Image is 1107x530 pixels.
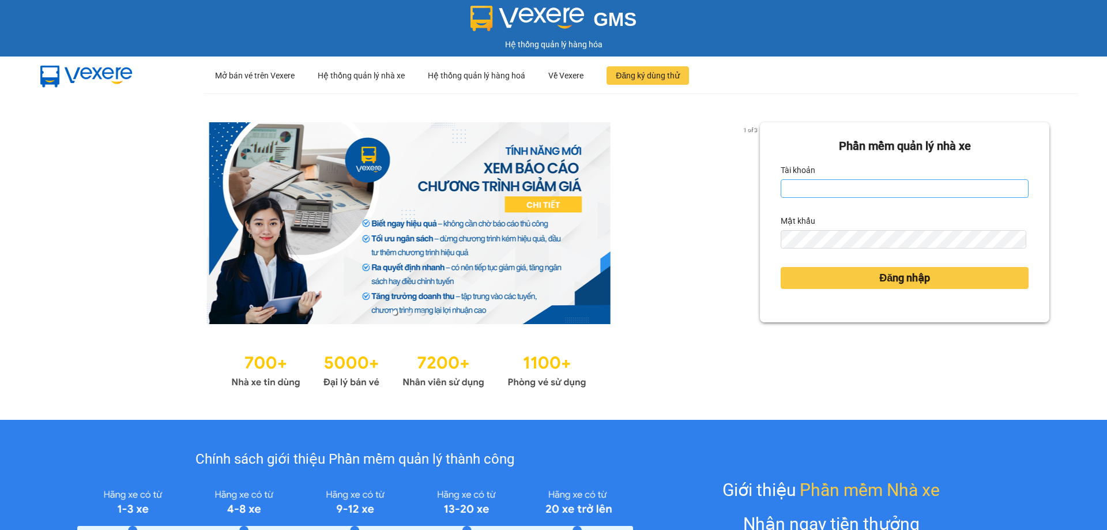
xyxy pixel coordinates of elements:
[607,66,689,85] button: Đăng ký dùng thử
[231,347,586,391] img: Statistics.png
[3,38,1104,51] div: Hệ thống quản lý hàng hóa
[879,270,930,286] span: Đăng nhập
[215,57,295,94] div: Mở bán vé trên Vexere
[318,57,405,94] div: Hệ thống quản lý nhà xe
[781,230,1026,249] input: Mật khẩu
[593,9,637,30] span: GMS
[420,310,425,315] li: slide item 3
[800,476,940,503] span: Phần mềm Nhà xe
[548,57,583,94] div: Về Vexere
[616,69,680,82] span: Đăng ký dùng thử
[781,212,815,230] label: Mật khẩu
[744,122,760,324] button: next slide / item
[406,310,411,315] li: slide item 2
[470,6,585,31] img: logo 2
[722,476,940,503] div: Giới thiệu
[470,17,637,27] a: GMS
[781,267,1029,289] button: Đăng nhập
[740,122,760,137] p: 1 of 3
[58,122,74,324] button: previous slide / item
[781,161,815,179] label: Tài khoản
[428,57,525,94] div: Hệ thống quản lý hàng hoá
[393,310,397,315] li: slide item 1
[29,57,144,95] img: mbUUG5Q.png
[781,137,1029,155] div: Phần mềm quản lý nhà xe
[781,179,1029,198] input: Tài khoản
[77,449,632,471] div: Chính sách giới thiệu Phần mềm quản lý thành công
